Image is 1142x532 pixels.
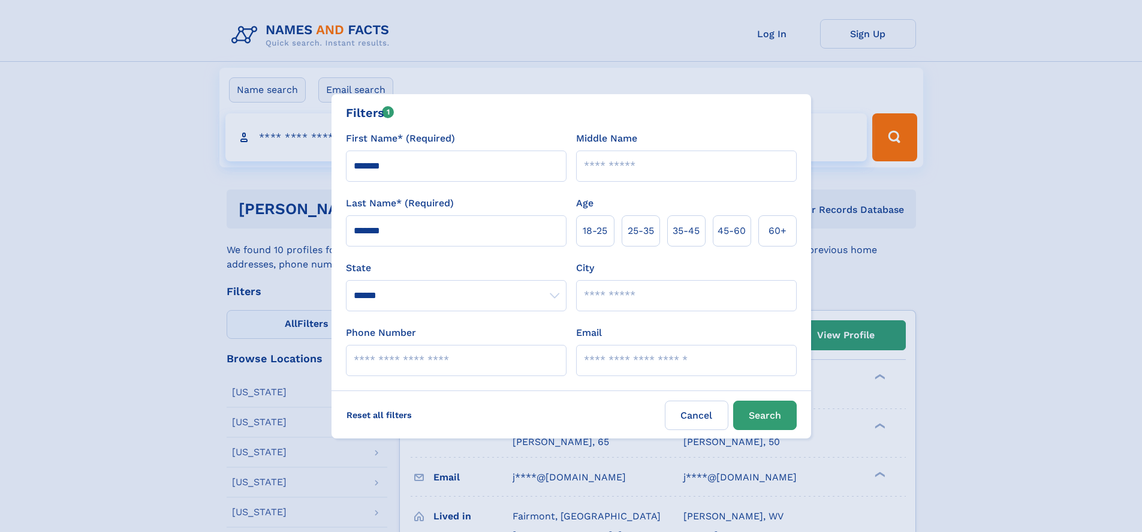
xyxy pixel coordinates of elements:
div: Filters [346,104,394,122]
label: Reset all filters [339,401,420,429]
span: 45‑60 [718,224,746,238]
span: 35‑45 [673,224,700,238]
span: 60+ [769,224,787,238]
label: First Name* (Required) [346,131,455,146]
label: Middle Name [576,131,637,146]
label: Phone Number [346,326,416,340]
label: City [576,261,594,275]
label: Age [576,196,593,211]
label: Last Name* (Required) [346,196,454,211]
label: State [346,261,567,275]
span: 25‑35 [628,224,654,238]
label: Cancel [665,401,728,430]
button: Search [733,401,797,430]
label: Email [576,326,602,340]
span: 18‑25 [583,224,607,238]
